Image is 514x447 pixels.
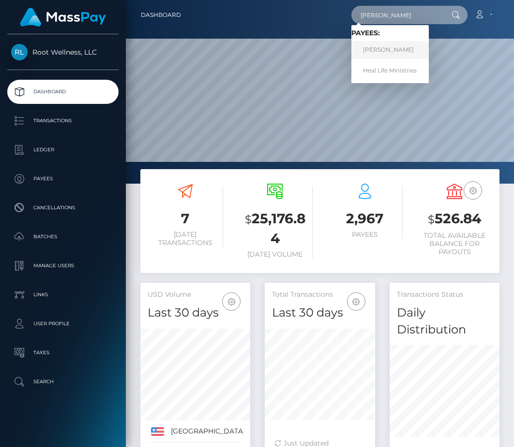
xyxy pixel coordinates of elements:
[238,250,313,259] h6: [DATE] Volume
[7,167,119,191] a: Payees
[7,283,119,307] a: Links
[11,114,115,128] p: Transactions
[11,230,115,244] p: Batches
[148,209,223,228] h3: 7
[327,231,403,239] h6: Payees
[167,420,248,443] td: [GEOGRAPHIC_DATA]
[351,61,429,79] a: Heal Life Ministries
[7,370,119,394] a: Search
[11,172,115,186] p: Payees
[428,213,435,226] small: $
[7,225,119,249] a: Batches
[351,41,429,59] a: [PERSON_NAME]
[11,85,115,99] p: Dashboard
[141,5,181,25] a: Dashboard
[148,304,243,321] h4: Last 30 days
[417,209,493,229] h3: 526.84
[11,317,115,331] p: User Profile
[327,209,403,228] h3: 2,967
[7,196,119,220] a: Cancellations
[11,201,115,215] p: Cancellations
[11,375,115,389] p: Search
[7,341,119,365] a: Taxes
[20,8,106,27] img: MassPay Logo
[397,304,492,338] h4: Daily Distribution
[148,231,223,247] h6: [DATE] Transactions
[7,254,119,278] a: Manage Users
[417,231,493,256] h6: Total Available Balance for Payouts
[351,6,442,24] input: Search...
[11,143,115,157] p: Ledger
[7,138,119,162] a: Ledger
[11,288,115,302] p: Links
[238,209,313,248] h3: 25,176.84
[11,259,115,273] p: Manage Users
[397,290,492,300] h5: Transactions Status
[11,44,28,60] img: Root Wellness, LLC
[7,80,119,104] a: Dashboard
[151,427,164,436] img: US.png
[351,29,429,37] h6: Payees:
[7,312,119,336] a: User Profile
[11,346,115,360] p: Taxes
[272,304,367,321] h4: Last 30 days
[245,213,252,226] small: $
[7,48,119,57] span: Root Wellness, LLC
[7,109,119,133] a: Transactions
[272,290,367,300] h5: Total Transactions
[148,290,243,300] h5: USD Volume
